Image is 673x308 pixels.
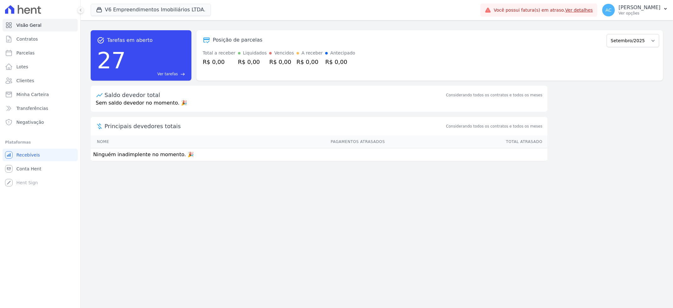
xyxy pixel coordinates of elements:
a: Ver detalhes [565,8,593,13]
p: Sem saldo devedor no momento. 🎉 [91,99,547,112]
a: Transferências [3,102,78,115]
span: east [180,72,185,77]
span: task_alt [97,37,105,44]
div: Total a receber [203,50,235,56]
div: 27 [97,44,126,77]
div: Vencidos [274,50,294,56]
a: Minha Carteira [3,88,78,101]
p: Ver opções [619,11,660,16]
td: Ninguém inadimplente no momento. 🎉 [91,148,547,161]
span: Visão Geral [16,22,42,28]
div: R$ 0,00 [203,58,235,66]
a: Parcelas [3,47,78,59]
div: R$ 0,00 [238,58,267,66]
th: Pagamentos Atrasados [172,135,385,148]
span: Recebíveis [16,152,40,158]
span: Clientes [16,77,34,84]
a: Visão Geral [3,19,78,31]
a: Lotes [3,60,78,73]
th: Total Atrasado [385,135,547,148]
span: Contratos [16,36,38,42]
div: Antecipado [330,50,355,56]
span: Você possui fatura(s) em atraso. [494,7,593,14]
div: Liquidados [243,50,267,56]
span: Lotes [16,64,28,70]
div: Posição de parcelas [213,36,263,44]
div: R$ 0,00 [297,58,323,66]
span: Conta Hent [16,166,41,172]
div: A receber [302,50,323,56]
button: AC [PERSON_NAME] Ver opções [597,1,673,19]
th: Nome [91,135,172,148]
span: Tarefas em aberto [107,37,153,44]
span: Ver tarefas [157,71,178,77]
span: AC [606,8,612,12]
div: Plataformas [5,139,75,146]
a: Conta Hent [3,163,78,175]
div: R$ 0,00 [269,58,294,66]
span: Negativação [16,119,44,125]
a: Clientes [3,74,78,87]
div: Considerando todos os contratos e todos os meses [446,92,542,98]
a: Negativação [3,116,78,128]
span: Considerando todos os contratos e todos os meses [446,123,542,129]
div: Saldo devedor total [105,91,445,99]
a: Ver tarefas east [128,71,185,77]
span: Parcelas [16,50,35,56]
a: Recebíveis [3,149,78,161]
div: R$ 0,00 [325,58,355,66]
span: Principais devedores totais [105,122,445,130]
span: Transferências [16,105,48,111]
a: Contratos [3,33,78,45]
span: Minha Carteira [16,91,49,98]
button: V6 Empreendimentos Imobiliários LTDA. [91,4,211,16]
p: [PERSON_NAME] [619,4,660,11]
